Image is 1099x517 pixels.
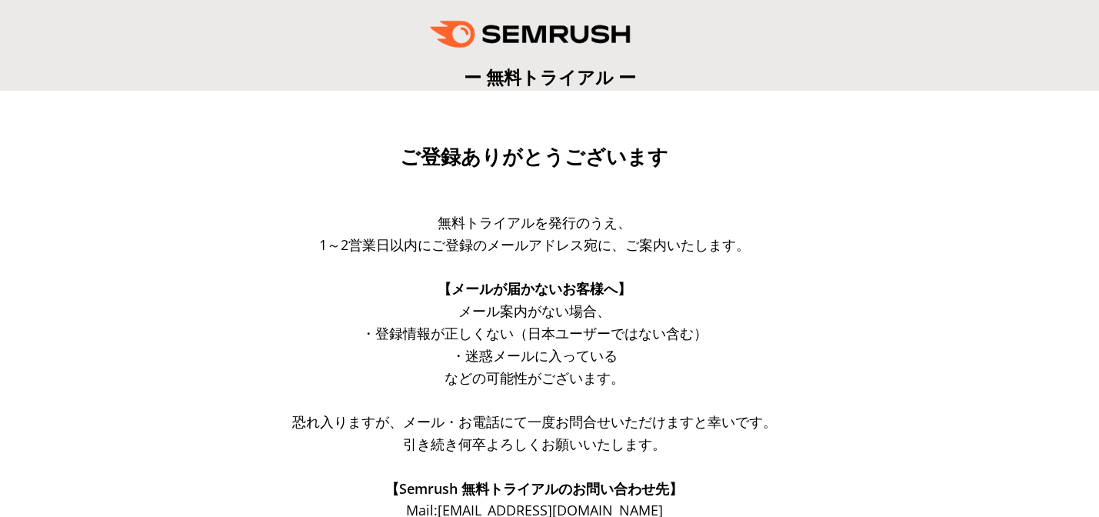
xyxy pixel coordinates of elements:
span: 引き続き何卒よろしくお願いいたします。 [403,435,666,453]
span: ・迷惑メールに入っている [451,346,618,365]
span: ー 無料トライアル ー [464,65,636,89]
span: 無料トライアルを発行のうえ、 [438,213,631,232]
span: 恐れ入りますが、メール・お電話にて一度お問合せいただけますと幸いです。 [292,412,777,431]
span: 【Semrush 無料トライアルのお問い合わせ先】 [385,479,683,498]
span: 【メールが届かないお客様へ】 [438,279,631,298]
span: 1～2営業日以内にご登録のメールアドレス宛に、ご案内いたします。 [319,235,750,254]
span: ご登録ありがとうございます [400,145,668,168]
span: メール案内がない場合、 [458,302,611,320]
span: などの可能性がございます。 [445,369,624,387]
span: ・登録情報が正しくない（日本ユーザーではない含む） [361,324,708,342]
